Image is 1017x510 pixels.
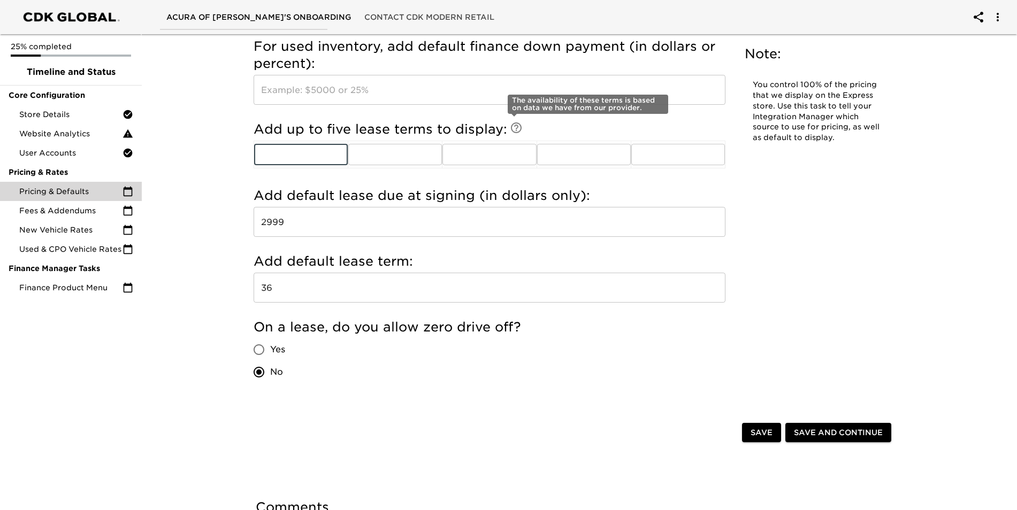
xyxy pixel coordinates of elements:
[9,263,133,274] span: Finance Manager Tasks
[9,167,133,177] span: Pricing & Rates
[9,66,133,79] span: Timeline and Status
[751,426,773,439] span: Save
[19,148,123,158] span: User Accounts
[19,244,123,254] span: Used & CPO Vehicle Rates
[19,109,123,120] span: Store Details
[753,80,881,143] p: You control 100% of the pricing that we display on the Express store. Use this task to tell your ...
[985,4,1011,30] button: account of current user
[966,4,991,30] button: account of current user
[254,253,725,270] h5: Add default lease term:
[19,225,123,235] span: New Vehicle Rates
[785,423,891,443] button: Save and Continue
[254,75,725,105] input: Example: $5000 or 25%
[254,187,725,204] h5: Add default lease due at signing (in dollars only):
[270,343,285,356] span: Yes
[254,319,725,336] h5: On a lease, do you allow zero drive off?
[166,11,351,24] span: Acura of [PERSON_NAME]'s Onboarding
[9,90,133,101] span: Core Configuration
[742,423,781,443] button: Save
[270,366,283,378] span: No
[794,426,883,439] span: Save and Continue
[19,205,123,216] span: Fees & Addendums
[19,186,123,197] span: Pricing & Defaults
[254,207,725,237] input: Example: $3500
[19,282,123,293] span: Finance Product Menu
[364,11,494,24] span: Contact CDK Modern Retail
[254,121,725,138] h5: Add up to five lease terms to display:
[254,38,725,72] h5: For used inventory, add default finance down payment (in dollars or percent):
[11,41,131,52] p: 25% completed
[254,273,725,303] input: Example: 36 months
[19,128,123,139] span: Website Analytics
[745,45,889,63] h5: Note:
